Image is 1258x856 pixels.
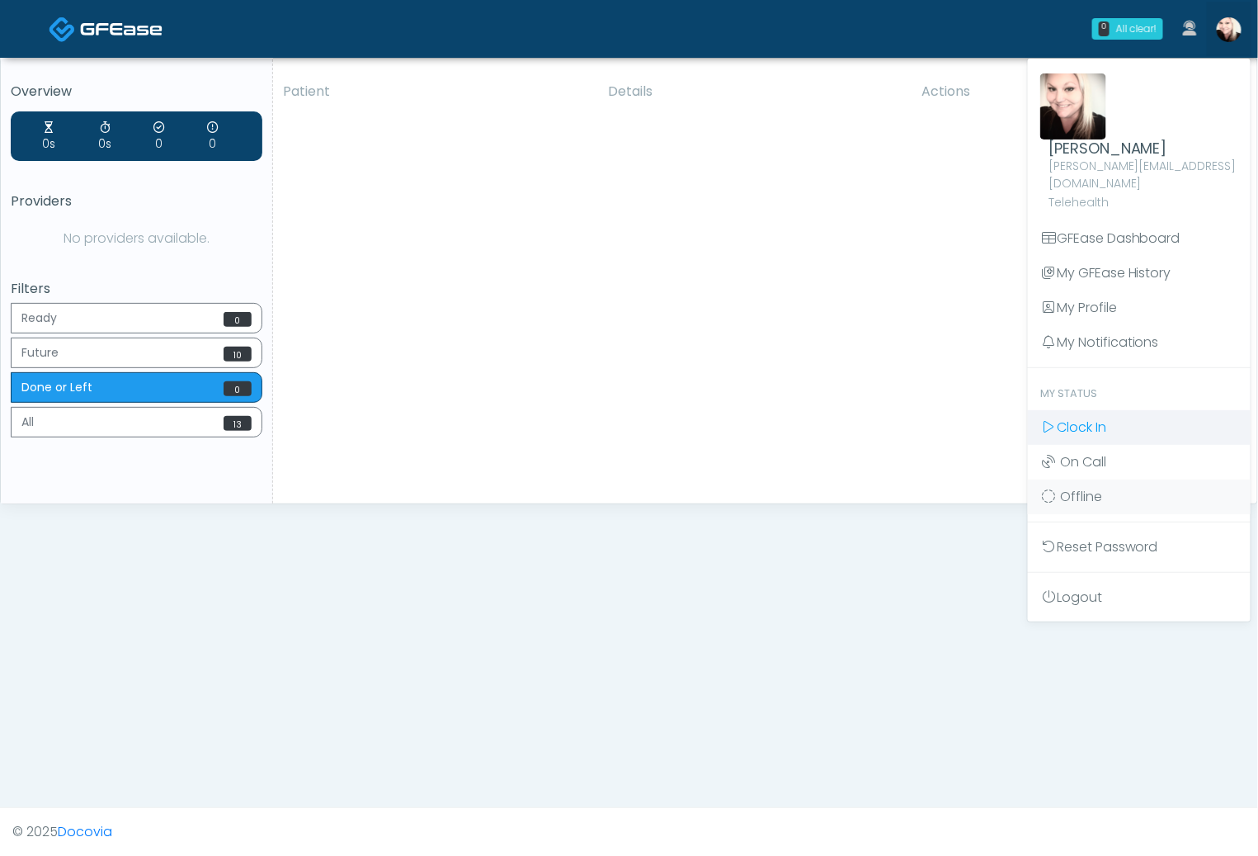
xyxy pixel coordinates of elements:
[1028,256,1251,291] a: My GFEase History
[1048,140,1238,158] h4: [PERSON_NAME]
[1028,480,1251,514] a: Offline
[598,72,912,111] th: Details
[11,303,262,333] button: Ready0
[273,72,598,111] th: Patient
[80,21,163,37] img: Docovia
[1028,291,1251,325] a: My Profile
[98,120,111,153] div: Average Review Time
[49,16,76,43] img: Docovia
[1028,410,1251,445] a: Clock In
[11,194,262,209] h5: Providers
[1028,221,1251,256] a: GFEase Dashboard
[1040,73,1106,140] img: Cynthia Petersen
[13,7,63,56] button: Open LiveChat chat widget
[1217,17,1242,42] img: Cynthia Petersen
[1028,445,1251,480] a: On Call
[1028,530,1251,565] a: Reset Password
[1028,580,1251,615] a: Logout
[153,120,164,153] div: Exams Completed
[1040,386,1097,400] span: My Status
[11,338,262,368] button: Future10
[224,416,252,431] span: 13
[1048,194,1238,211] p: Telehealth
[11,281,262,296] h5: Filters
[912,72,1245,111] th: Actions
[1116,21,1157,36] div: All clear!
[224,312,252,327] span: 0
[1082,12,1173,46] a: 0 All clear!
[11,372,262,403] button: Done or Left0
[11,303,262,442] div: Basic example
[1048,158,1238,192] p: [PERSON_NAME][EMAIL_ADDRESS][DOMAIN_NAME]
[49,2,163,55] a: Docovia
[207,120,218,153] div: Extended Exams
[11,222,262,255] div: No providers available.
[224,347,252,362] span: 10
[1028,325,1251,360] a: My Notifications
[1057,418,1106,437] span: Clock In
[1060,487,1102,506] span: Offline
[11,407,262,437] button: All13
[1099,21,1110,36] div: 0
[42,120,55,153] div: Average Wait Time
[224,381,252,396] span: 0
[1028,376,1251,410] a: My Status
[11,84,262,99] h5: Overview
[1060,452,1106,471] span: On Call
[58,822,112,841] a: Docovia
